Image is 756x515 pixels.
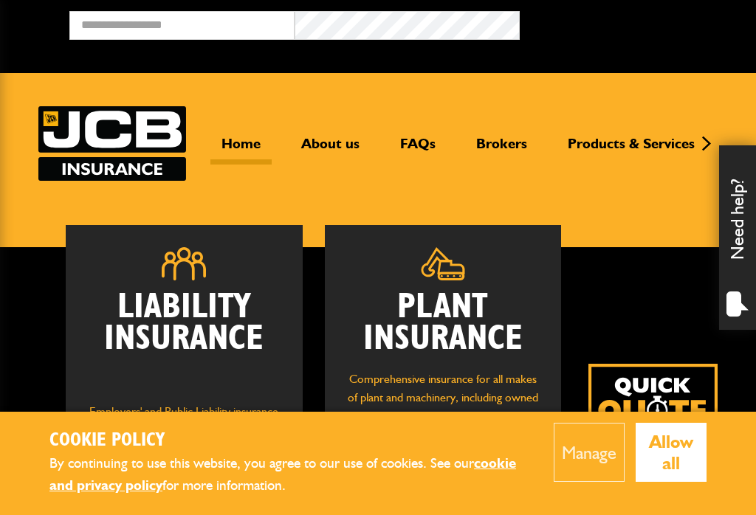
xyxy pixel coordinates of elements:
[588,364,718,493] a: Get your insurance quote isn just 2-minutes
[49,429,532,452] h2: Cookie Policy
[554,423,625,482] button: Manage
[389,135,447,165] a: FAQs
[88,291,280,387] h2: Liability Insurance
[557,135,706,165] a: Products & Services
[520,11,745,34] button: Broker Login
[38,106,186,181] a: JCB Insurance Services
[49,452,532,497] p: By continuing to use this website, you agree to our use of cookies. See our for more information.
[210,135,272,165] a: Home
[347,370,539,464] p: Comprehensive insurance for all makes of plant and machinery, including owned and hired in equipm...
[719,145,756,330] div: Need help?
[290,135,371,165] a: About us
[465,135,538,165] a: Brokers
[347,291,539,355] h2: Plant Insurance
[38,106,186,181] img: JCB Insurance Services logo
[588,364,718,493] img: Quick Quote
[636,423,707,482] button: Allow all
